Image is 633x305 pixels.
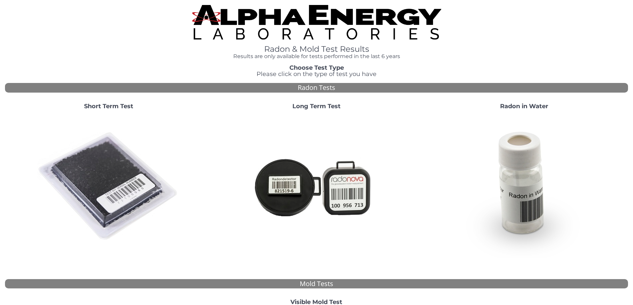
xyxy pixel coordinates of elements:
strong: Long Term Test [292,103,341,110]
h4: Results are only available for tests performed in the last 6 years [192,53,441,59]
strong: Radon in Water [500,103,548,110]
img: TightCrop.jpg [192,5,441,39]
div: Mold Tests [5,279,628,289]
img: ShortTerm.jpg [37,115,180,258]
img: Radtrak2vsRadtrak3.jpg [245,115,388,258]
strong: Choose Test Type [289,64,344,71]
span: Please click on the type of test you have [257,70,376,78]
strong: Short Term Test [84,103,133,110]
h1: Radon & Mold Test Results [192,45,441,53]
div: Radon Tests [5,83,628,93]
img: RadoninWater.jpg [453,115,595,258]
